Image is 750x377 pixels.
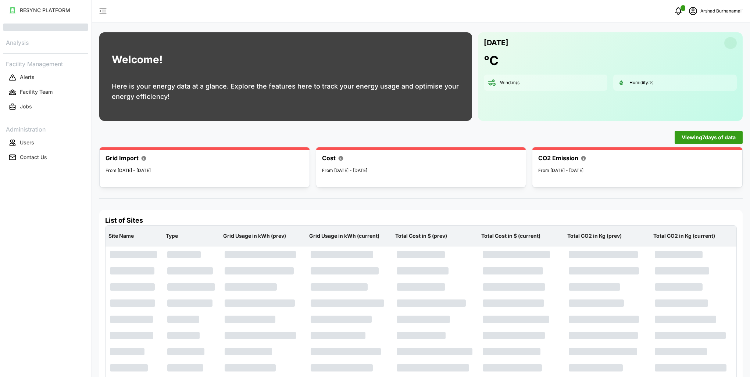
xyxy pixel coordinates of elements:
button: RESYNC PLATFORM [3,4,88,17]
p: Analysis [3,37,88,47]
p: CO2 Emission [538,154,578,163]
p: Contact Us [20,154,47,161]
p: Grid Usage in kWh (prev) [222,226,305,245]
p: Facility Management [3,58,88,69]
button: schedule [686,4,700,18]
button: Contact Us [3,151,88,164]
a: Contact Us [3,150,88,165]
p: Total Cost in $ (prev) [394,226,477,245]
button: Viewing7days of data [675,131,743,144]
p: From [DATE] - [DATE] [322,167,520,174]
button: Users [3,136,88,149]
a: Facility Team [3,85,88,100]
h1: °C [484,53,499,69]
p: RESYNC PLATFORM [20,7,70,14]
p: Administration [3,123,88,134]
p: Total CO2 in Kg (current) [652,226,735,245]
h1: Welcome! [112,52,162,68]
p: Grid Import [106,154,139,163]
p: Total Cost in $ (current) [480,226,563,245]
h4: List of Sites [105,216,737,225]
p: Facility Team [20,88,53,96]
p: Here is your energy data at a glance. Explore the features here to track your energy usage and op... [112,81,460,102]
p: From [DATE] - [DATE] [106,167,304,174]
a: RESYNC PLATFORM [3,3,88,18]
p: From [DATE] - [DATE] [538,167,736,174]
p: Humidity: % [629,80,654,86]
button: Jobs [3,100,88,114]
p: Users [20,139,34,146]
p: Type [164,226,219,245]
p: Alerts [20,73,35,81]
p: [DATE] [484,37,508,49]
p: Arshad Burhanamali [700,8,743,15]
p: Site Name [107,226,161,245]
span: Viewing 7 days of data [682,131,736,144]
p: Wind: m/s [500,80,519,86]
p: Jobs [20,103,32,110]
p: Total CO2 in Kg (prev) [566,226,649,245]
p: Grid Usage in kWh (current) [308,226,391,245]
a: Users [3,135,88,150]
button: notifications [671,4,686,18]
a: Alerts [3,70,88,85]
button: Alerts [3,71,88,84]
button: Facility Team [3,86,88,99]
p: Cost [322,154,336,163]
